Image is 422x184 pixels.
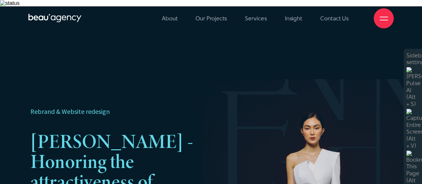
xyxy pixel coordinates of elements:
img: ai-assistant-sidebar.svg [406,109,412,114]
div: Capture Entire Screen (Alt + V) [406,115,419,149]
div: Sidebar settings [406,52,419,66]
img: fullscreen_screenshot.svg [406,151,412,156]
img: setting-btn.svg [406,67,412,72]
div: [PERSON_NAME] Pulse AI (Alt + S) [406,73,419,108]
span: Rebrand & Website redesign [30,107,206,117]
